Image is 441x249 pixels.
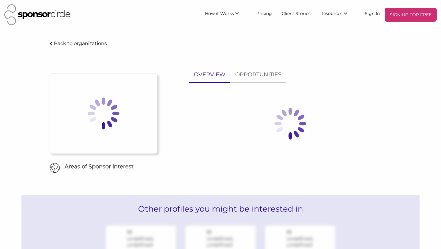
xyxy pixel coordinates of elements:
[205,11,234,16] span: How it Works
[277,8,315,19] a: Client Stories
[45,163,162,170] h6: Areas of Sponsor Interest
[4,4,70,25] img: Sponsor Circle Logo
[235,70,281,79] p: OPPORTUNITIES
[21,195,420,223] h2: Other profiles you might be interested in
[251,8,277,19] a: Pricing
[73,83,134,144] img: Loading spinner
[200,8,251,22] li: How it Works
[315,8,360,22] li: Resources
[50,163,60,173] img: Globe Icon
[194,70,225,79] p: OVERVIEW
[320,11,342,16] span: Resources
[260,93,321,154] img: Loading spinner
[360,8,385,19] a: Sign In
[387,10,434,19] p: SIGN UP FOR FREE
[54,40,107,46] p: Back to organizations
